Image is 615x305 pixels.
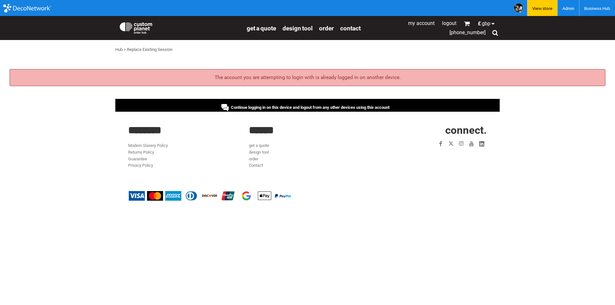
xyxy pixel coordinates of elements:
img: Visa [129,191,145,201]
span: Continue logging in on this device and logout from any other devices using this account [231,105,389,110]
span: order [319,25,334,32]
img: China UnionPay [220,191,236,201]
a: order [249,157,258,161]
div: The account you are attempting to login with is already logged in on another device. [10,69,605,86]
img: Mastercard [147,191,163,201]
span: get a quote [247,25,276,32]
span: £ [478,21,482,26]
span: Contact [340,25,361,32]
a: Contact [340,24,361,32]
div: Replace Existing Session [127,46,172,53]
a: Logout [442,20,456,26]
img: PayPal [275,194,291,198]
span: GBP [482,21,490,26]
a: Contact [249,163,263,168]
img: Custom Planet [119,21,153,34]
h2: CONNECT. [370,125,487,135]
span: [PHONE_NUMBER] [449,29,486,36]
a: get a quote [247,24,276,32]
a: Guarantee [128,157,147,161]
div: > [124,46,126,53]
img: Apple Pay [257,191,273,201]
a: Privacy Policy [128,163,153,168]
a: design tool [249,150,269,155]
a: My Account [408,20,435,26]
img: American Express [165,191,181,201]
a: order [319,24,334,32]
a: Custom Planet [115,18,243,37]
img: Diners Club [184,191,200,201]
a: get a quote [249,143,269,148]
span: design tool [283,25,313,32]
a: Modern Slavery Policy [128,143,168,148]
img: Discover [202,191,218,201]
a: design tool [283,24,313,32]
img: Google Pay [238,191,254,201]
iframe: Customer reviews powered by Trustpilot [398,153,487,160]
a: Returns Policy [128,150,154,155]
a: Hub [115,47,123,52]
